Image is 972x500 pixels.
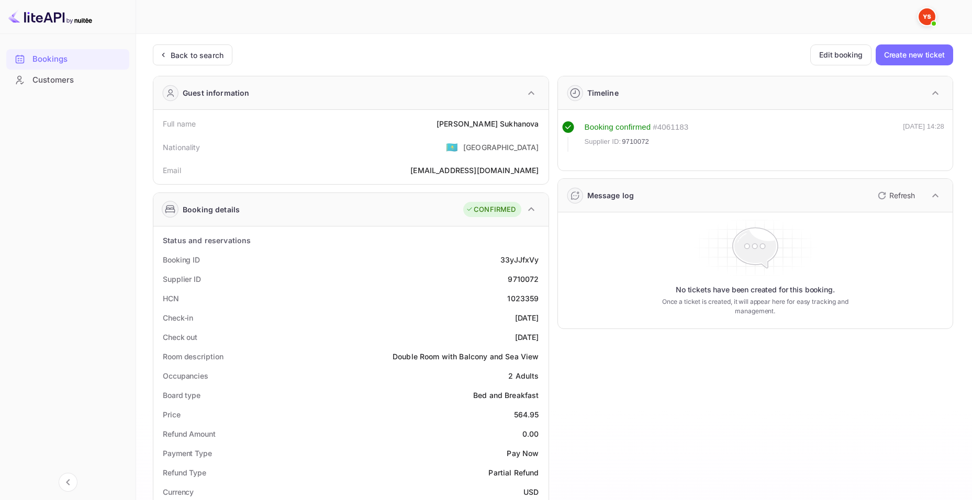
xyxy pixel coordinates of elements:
[163,165,181,176] div: Email
[889,190,915,201] p: Refresh
[163,332,197,343] div: Check out
[163,118,196,129] div: Full name
[903,121,944,152] div: [DATE] 14:28
[163,409,181,420] div: Price
[488,467,539,478] div: Partial Refund
[163,142,200,153] div: Nationality
[649,297,862,316] p: Once a ticket is created, it will appear here for easy tracking and management.
[676,285,835,295] p: No tickets have been created for this booking.
[32,74,124,86] div: Customers
[585,137,621,147] span: Supplier ID:
[622,137,649,147] span: 9710072
[183,87,250,98] div: Guest information
[522,428,539,439] div: 0.00
[810,44,872,65] button: Edit booking
[6,49,129,70] div: Bookings
[508,370,539,381] div: 2 Adults
[507,448,539,459] div: Pay Now
[163,293,179,304] div: HCN
[437,118,539,129] div: [PERSON_NAME] Sukhanova
[6,49,129,69] a: Bookings
[59,473,77,492] button: Collapse navigation
[515,312,539,323] div: [DATE]
[32,53,124,65] div: Bookings
[876,44,953,65] button: Create new ticket
[466,204,516,215] div: CONFIRMED
[523,486,539,497] div: USD
[6,70,129,90] div: Customers
[653,121,688,133] div: # 4061183
[410,165,539,176] div: [EMAIL_ADDRESS][DOMAIN_NAME]
[587,190,634,201] div: Message log
[163,235,251,246] div: Status and reservations
[585,121,651,133] div: Booking confirmed
[473,390,539,401] div: Bed and Breakfast
[171,50,224,61] div: Back to search
[514,409,539,420] div: 564.95
[393,351,539,362] div: Double Room with Balcony and Sea View
[919,8,935,25] img: Yandex Support
[163,467,206,478] div: Refund Type
[587,87,619,98] div: Timeline
[446,138,458,156] span: United States
[183,204,240,215] div: Booking details
[163,370,208,381] div: Occupancies
[6,70,129,89] a: Customers
[507,293,539,304] div: 1023359
[163,254,200,265] div: Booking ID
[163,486,194,497] div: Currency
[163,351,223,362] div: Room description
[163,274,201,285] div: Supplier ID
[872,187,919,204] button: Refresh
[163,390,200,401] div: Board type
[163,312,193,323] div: Check-in
[163,448,212,459] div: Payment Type
[163,428,216,439] div: Refund Amount
[463,142,539,153] div: [GEOGRAPHIC_DATA]
[515,332,539,343] div: [DATE]
[500,254,539,265] div: 33yJJfxVy
[508,274,539,285] div: 9710072
[8,8,92,25] img: LiteAPI logo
